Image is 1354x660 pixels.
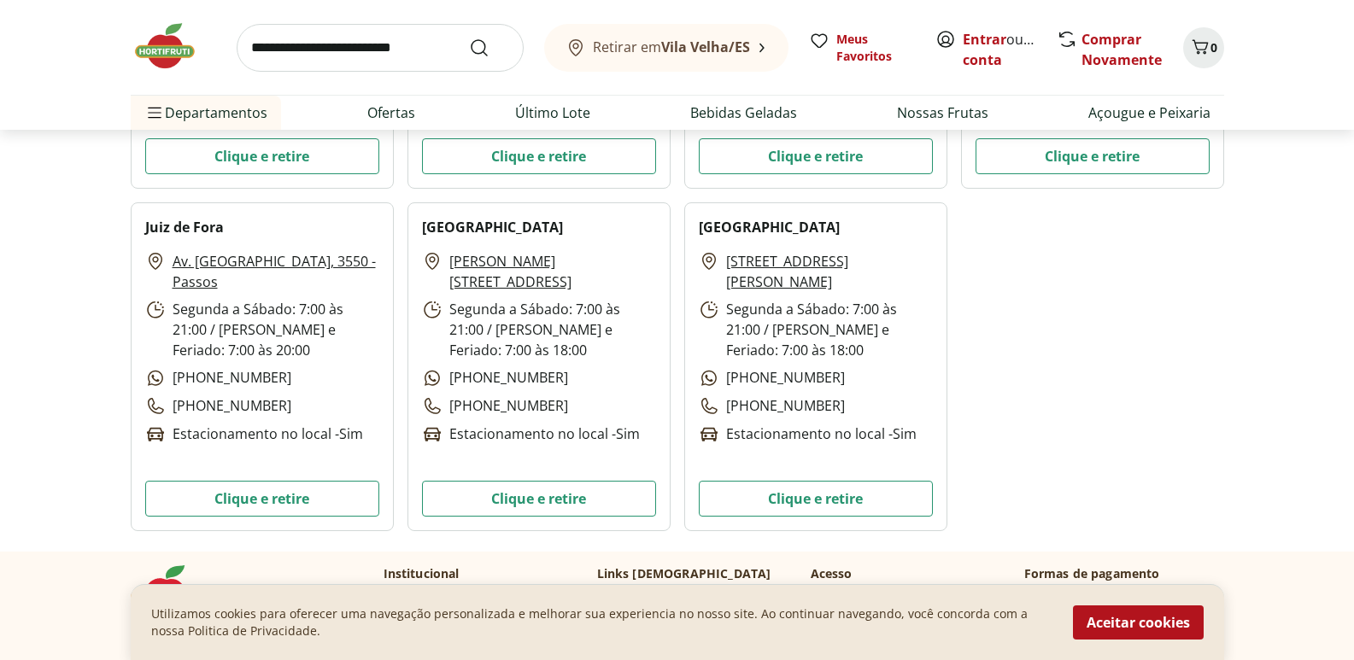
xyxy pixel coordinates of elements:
b: Vila Velha/ES [661,38,750,56]
a: Av. [GEOGRAPHIC_DATA], 3550 - Passos [173,251,379,292]
img: Hortifruti [131,20,216,72]
p: Segunda a Sábado: 7:00 às 21:00 / [PERSON_NAME] e Feriado: 7:00 às 18:00 [699,299,933,360]
p: Estacionamento no local - Sim [422,423,640,445]
h2: [GEOGRAPHIC_DATA] [699,217,840,237]
button: Clique e retire [145,138,379,174]
a: Criar conta [963,30,1057,69]
p: Segunda a Sábado: 7:00 às 21:00 / [PERSON_NAME] e Feriado: 7:00 às 18:00 [422,299,656,360]
p: Estacionamento no local - Sim [699,423,917,445]
h2: [GEOGRAPHIC_DATA] [422,217,563,237]
button: Submit Search [469,38,510,58]
span: Retirar em [593,39,750,55]
span: 0 [1210,39,1217,55]
h2: Juiz de Fora [145,217,224,237]
a: Ofertas [367,102,415,123]
p: Links [DEMOGRAPHIC_DATA] [597,565,771,582]
a: [STREET_ADDRESS][PERSON_NAME] [726,251,933,292]
button: Clique e retire [422,481,656,517]
p: Utilizamos cookies para oferecer uma navegação personalizada e melhorar sua experiencia no nosso ... [151,605,1052,640]
a: Bebidas Geladas [690,102,797,123]
a: Comprar Novamente [1081,30,1162,69]
p: [PHONE_NUMBER] [145,395,291,417]
a: [PERSON_NAME][STREET_ADDRESS] [449,251,656,292]
button: Menu [144,92,165,133]
button: Clique e retire [145,481,379,517]
p: [PHONE_NUMBER] [422,395,568,417]
button: Clique e retire [976,138,1210,174]
a: Último Lote [515,102,590,123]
button: Retirar emVila Velha/ES [544,24,788,72]
img: Hortifruti [131,565,216,616]
p: [PHONE_NUMBER] [699,395,845,417]
button: Carrinho [1183,27,1224,68]
button: Clique e retire [422,138,656,174]
p: [PHONE_NUMBER] [422,367,568,388]
p: Formas de pagamento [1024,565,1224,582]
p: Acesso [811,565,853,582]
button: Clique e retire [699,138,933,174]
p: Estacionamento no local - Sim [145,423,363,445]
p: [PHONE_NUMBER] [145,367,291,388]
p: Segunda a Sábado: 7:00 às 21:00 / [PERSON_NAME] e Feriado: 7:00 às 20:00 [145,299,379,360]
a: Entrar [963,30,1006,49]
button: Clique e retire [699,481,933,517]
span: Departamentos [144,92,267,133]
a: Meus Favoritos [809,31,915,65]
button: Aceitar cookies [1073,605,1204,640]
input: search [237,24,524,72]
a: Açougue e Peixaria [1088,102,1210,123]
span: ou [963,29,1039,70]
p: [PHONE_NUMBER] [699,367,845,388]
p: Institucional [384,565,460,582]
span: Meus Favoritos [836,31,915,65]
a: Nossas Frutas [897,102,988,123]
